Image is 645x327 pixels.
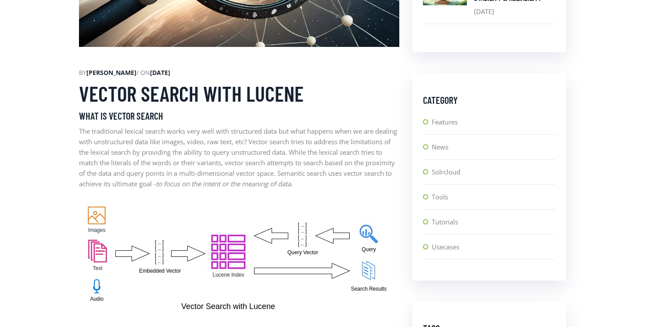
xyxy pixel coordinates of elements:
h4: Category [423,94,555,106]
div: by / on [79,68,399,78]
a: Solrcloud [432,167,555,184]
a: Usecases [432,242,555,259]
h4: What is vector search [79,110,399,121]
a: Tools [432,192,555,209]
a: News [432,142,555,159]
strong: [PERSON_NAME] [86,68,136,77]
strong: [DATE] [150,68,170,77]
h2: Vector Search with Lucene [79,81,399,107]
a: Features [432,117,555,134]
img: Vector search with Lucene diagram [79,198,395,322]
p: The traditional lexical search works very well with structured data but what happens when we are ... [79,126,399,189]
a: Tutorials [432,217,555,234]
em: to focus on the intent or the meaning of data [156,179,291,188]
